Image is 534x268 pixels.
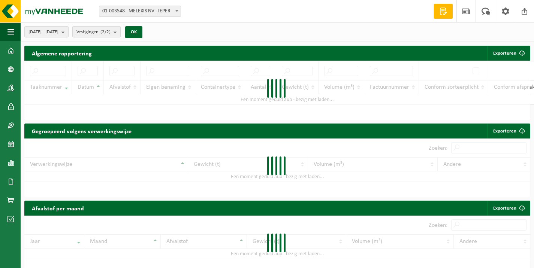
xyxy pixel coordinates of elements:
span: Vestigingen [76,27,111,38]
button: Vestigingen(2/2) [72,26,121,37]
a: Exporteren [487,201,530,216]
h2: Gegroepeerd volgens verwerkingswijze [24,124,139,138]
span: 01-003548 - MELEXIS NV - IEPER [99,6,181,17]
span: [DATE] - [DATE] [28,27,58,38]
button: OK [125,26,142,38]
a: Exporteren [487,124,530,138]
button: [DATE] - [DATE] [24,26,69,37]
h2: Afvalstof per maand [24,201,91,215]
h2: Algemene rapportering [24,46,99,61]
count: (2/2) [100,30,111,34]
button: Exporteren [487,46,530,61]
span: 01-003548 - MELEXIS NV - IEPER [99,6,181,16]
